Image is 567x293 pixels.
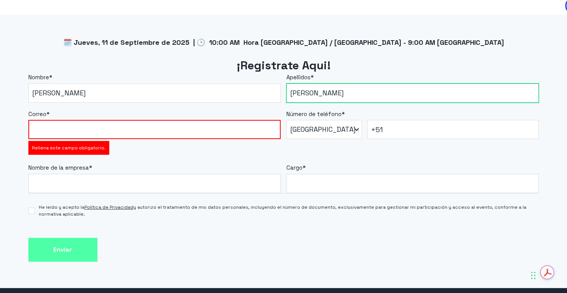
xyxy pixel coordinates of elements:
span: 🗓️ Jueves, 11 de Septiembre de 2025 | 🕒 10:00 AM Hora [GEOGRAPHIC_DATA] / [GEOGRAPHIC_DATA] - 9:0... [63,38,504,47]
span: Nombre de la empresa [28,164,89,171]
div: Arrastrar [531,264,536,287]
span: Apellidos [286,74,311,81]
a: Política de Privacidad [84,204,133,210]
input: He leído y acepto laPolítica de Privacidady autorizo el tratamiento de mis datos personales, incl... [28,208,35,214]
label: Rellena este campo obligatorio. [32,144,106,151]
input: Enviar [28,238,97,262]
span: Número de teléfono [286,110,342,118]
span: He leído y acepto la y autorizo el tratamiento de mis datos personales, incluyendo el número de d... [39,204,539,218]
iframe: Chat Widget [429,195,567,293]
h2: ¡Registrate Aqui! [28,58,539,74]
span: Correo [28,110,46,118]
span: Cargo [286,164,302,171]
span: Nombre [28,74,49,81]
div: Widget de chat [429,195,567,293]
